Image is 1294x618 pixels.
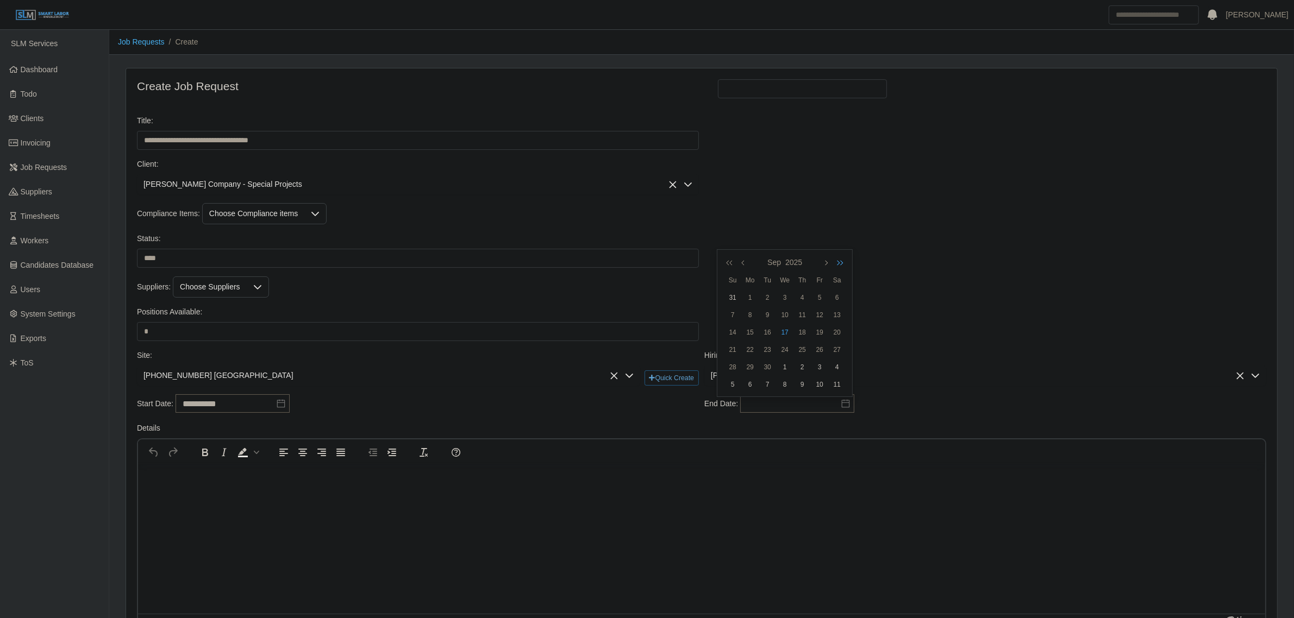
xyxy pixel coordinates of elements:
[776,272,793,289] th: We
[383,445,401,460] button: Increase indent
[828,310,846,320] div: 13
[741,324,759,341] td: 2025-09-15
[759,341,776,358] td: 2025-09-23
[811,362,828,372] div: 3
[704,398,738,409] label: End Date:
[293,445,312,460] button: Align center
[759,362,776,372] div: 30
[811,324,828,341] td: 2025-09-19
[21,236,49,245] span: Workers
[1109,5,1199,24] input: Search
[759,272,776,289] th: Tu
[759,306,776,324] td: 2025-09-09
[759,376,776,393] td: 2025-10-07
[137,79,693,93] h4: Create Job Request
[137,306,202,318] label: Positions Available:
[741,289,759,306] td: 2025-09-01
[332,445,350,460] button: Justify
[724,310,741,320] div: 7
[811,358,828,376] td: 2025-10-03
[759,293,776,302] div: 2
[828,327,846,337] div: 20
[1226,9,1289,21] a: [PERSON_NAME]
[776,327,793,337] div: 17
[811,345,828,355] div: 26
[137,233,161,244] label: Status:
[828,306,846,324] td: 2025-09-13
[759,310,776,320] div: 9
[724,345,741,355] div: 21
[828,289,846,306] td: 2025-09-06
[811,310,828,320] div: 12
[137,174,677,194] span: Lee Company - Special Projects
[828,272,846,289] th: Sa
[776,289,793,306] td: 2025-09-03
[137,398,173,409] label: Start Date:
[793,327,811,337] div: 18
[759,380,776,389] div: 7
[15,9,70,21] img: SLM Logo
[165,36,198,48] li: Create
[793,380,811,389] div: 9
[724,341,741,358] td: 2025-09-21
[741,362,759,372] div: 29
[776,341,793,358] td: 2025-09-24
[776,293,793,302] div: 3
[828,380,846,389] div: 11
[724,293,741,302] div: 31
[21,310,76,318] span: System Settings
[793,341,811,358] td: 2025-09-25
[704,350,759,361] label: Hiring Manager:
[776,362,793,372] div: 1
[137,208,200,219] label: Compliance Items:
[724,380,741,389] div: 5
[776,306,793,324] td: 2025-09-10
[724,362,741,372] div: 28
[741,376,759,393] td: 2025-10-06
[704,365,1245,386] span: Robert Deck
[21,261,94,269] span: Candidates Database
[828,358,846,376] td: 2025-10-04
[21,212,60,220] span: Timesheets
[776,345,793,355] div: 24
[137,350,152,361] label: Site:
[793,358,811,376] td: 2025-10-02
[765,253,783,272] button: Sep
[776,324,793,341] td: 2025-09-17
[793,376,811,393] td: 2025-10-09
[793,293,811,302] div: 4
[783,253,804,272] button: 2025
[741,341,759,358] td: 2025-09-22
[776,380,793,389] div: 8
[21,358,34,367] span: ToS
[138,465,1265,614] iframe: Rich Text Area
[793,362,811,372] div: 2
[793,345,811,355] div: 25
[811,327,828,337] div: 19
[811,306,828,324] td: 2025-09-12
[811,376,828,393] td: 2025-10-10
[21,114,44,123] span: Clients
[741,272,759,289] th: Mo
[145,445,163,460] button: Undo
[828,345,846,355] div: 27
[741,293,759,302] div: 1
[21,285,41,294] span: Users
[215,445,233,460] button: Italic
[21,138,51,147] span: Invoicing
[21,187,52,196] span: Suppliers
[793,310,811,320] div: 11
[11,39,58,48] span: SLM Services
[21,334,46,343] span: Exports
[724,327,741,337] div: 14
[137,159,159,170] label: Client:
[776,376,793,393] td: 2025-10-08
[274,445,293,460] button: Align left
[828,324,846,341] td: 2025-09-20
[118,37,165,46] a: Job Requests
[137,365,618,386] span: 2024-14-0787 Starr Regional Memorial Hospital
[164,445,182,460] button: Redo
[793,324,811,341] td: 2025-09-18
[21,90,37,98] span: Todo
